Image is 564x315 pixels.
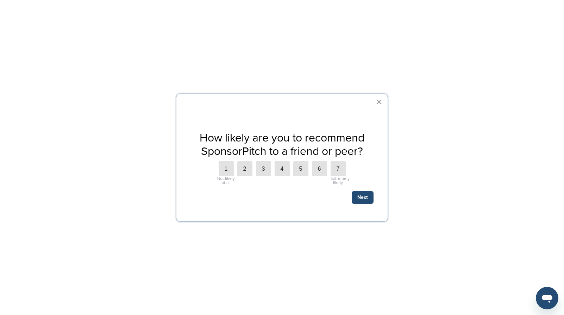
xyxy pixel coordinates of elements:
[219,161,234,176] label: 1
[275,161,290,176] label: 4
[237,161,252,176] label: 2
[256,161,271,176] label: 3
[217,176,236,185] div: Not likely at all
[536,287,558,309] iframe: Button to launch messaging window
[376,96,382,107] button: Close
[190,131,374,158] p: How likely are you to recommend SponsorPitch to a friend or peer?
[331,161,346,176] label: 7
[312,161,327,176] label: 6
[293,161,308,176] label: 5
[352,191,374,204] button: Next
[331,176,346,185] div: Extremely likely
